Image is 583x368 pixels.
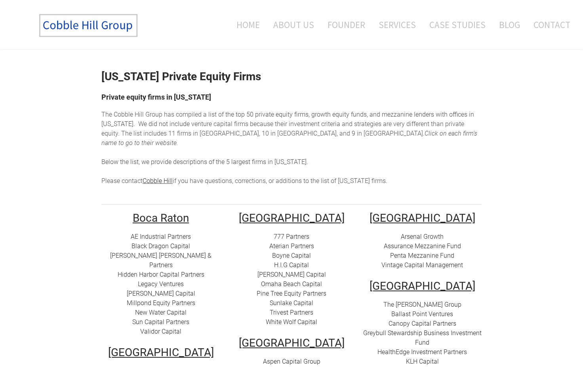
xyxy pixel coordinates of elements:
u: Boca Raton [133,211,189,225]
u: ​[GEOGRAPHIC_DATA] [370,211,475,225]
a: KLH Capital [406,358,439,365]
a: [PERSON_NAME] Capital [127,290,195,297]
u: [GEOGRAPHIC_DATA] [370,279,475,293]
strong: [US_STATE] Private Equity Firms [101,70,261,83]
span: The Cobble Hill Group has compiled a list of t [101,111,227,118]
a: Sunlake Capital [270,299,313,307]
u: [GEOGRAPHIC_DATA] [239,336,345,349]
a: Pine Tree Equity Partners [257,290,326,297]
a: Case Studies [423,8,492,41]
a: Millpond Equity Partners [127,299,195,307]
a: H.I.G Capital [274,261,309,269]
a: HealthEdge Investment Partners [377,348,467,356]
a: Vintage Capital Management [381,261,463,269]
a: Aterian Partners [269,242,314,250]
a: Assurance Mezzanine Fund [384,242,461,250]
span: ​​ [406,358,439,365]
a: Sun Capital Partners [132,318,189,326]
u: [GEOGRAPHIC_DATA] [108,346,214,359]
a: Trivest Partners [270,309,313,316]
u: [GEOGRAPHIC_DATA] [239,211,345,225]
a: About Us [267,8,320,41]
a: Legacy Ventures [138,280,184,288]
a: Contact [528,8,570,41]
a: Boyne Capital [272,252,311,259]
a: Arsenal Growth [401,233,444,240]
a: The [PERSON_NAME] Group [383,301,461,308]
a: Black Dragon Capital [131,242,190,250]
a: Blog [493,8,526,41]
a: 777 Partners [274,233,309,240]
a: Founder [322,8,371,41]
a: Penta Mezzanine Fund [390,252,454,259]
span: Please contact if you have questions, corrections, or additions to the list of [US_STATE] firms. [101,177,387,185]
a: Home [225,8,266,41]
a: [PERSON_NAME] Capital [257,271,326,278]
font: Private equity firms in [US_STATE] [101,93,211,101]
img: The Cobble Hill Group LLC [30,8,149,43]
span: enture capital firms because their investment criteria and strategies are very different than pri... [101,120,464,137]
a: Services [373,8,422,41]
a: White Wolf Capital [266,318,317,326]
a: Cobble Hill [143,177,173,185]
a: [PERSON_NAME] [PERSON_NAME] & Partners [110,252,211,269]
a: Hidden Harbor Capital Partners [118,271,204,278]
div: he top 50 private equity firms, growth equity funds, and mezzanine lenders with offices in [US_ST... [101,110,482,186]
a: Canopy Capital Partners [389,320,456,327]
a: Aspen Capital Group [263,358,320,365]
a: Validor Capital [140,328,181,335]
a: New Water Capital [135,309,187,316]
a: AE Industrial Partners [131,233,191,240]
a: Omaha Beach Capital [261,280,322,288]
a: Greybull Stewardship Business Investment Fund [363,329,482,346]
a: Ballast Point Ventures [391,310,453,318]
